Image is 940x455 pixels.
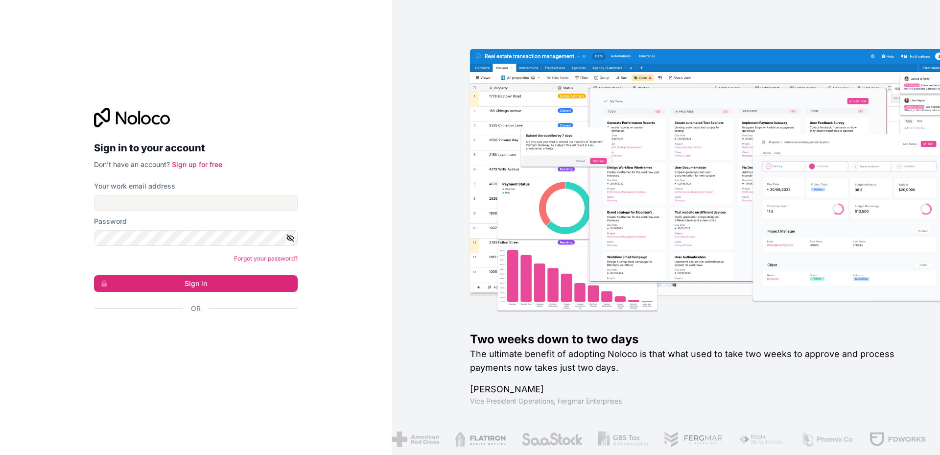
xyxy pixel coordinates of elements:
[94,139,298,157] h2: Sign in to your account
[191,304,201,313] span: Or
[470,347,909,375] h2: The ultimate benefit of adopting Noloco is that what used to take two weeks to approve and proces...
[470,396,909,406] h1: Vice President Operations , Fergmar Enterprises
[94,160,170,168] span: Don't have an account?
[94,181,175,191] label: Your work email address
[799,431,852,447] img: /assets/phoenix-BREaitsQ.png
[94,230,298,246] input: Password
[94,275,298,292] button: Sign in
[234,255,298,262] a: Forgot your password?
[390,431,438,447] img: /assets/american-red-cross-BAupjrZR.png
[94,216,127,226] label: Password
[94,195,298,211] input: Email address
[453,431,504,447] img: /assets/flatiron-C8eUkumj.png
[470,332,909,347] h1: Two weeks down to two days
[597,431,647,447] img: /assets/gbstax-C-GtDUiK.png
[662,431,722,447] img: /assets/fergmar-CudnrXN5.png
[172,160,222,168] a: Sign up for free
[470,383,909,396] h1: [PERSON_NAME]
[520,431,582,447] img: /assets/saastock-C6Zbiodz.png
[738,431,784,447] img: /assets/fiera-fwj2N5v4.png
[89,324,295,346] iframe: Botón Iniciar sesión con Google
[868,431,925,447] img: /assets/fdworks-Bi04fVtw.png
